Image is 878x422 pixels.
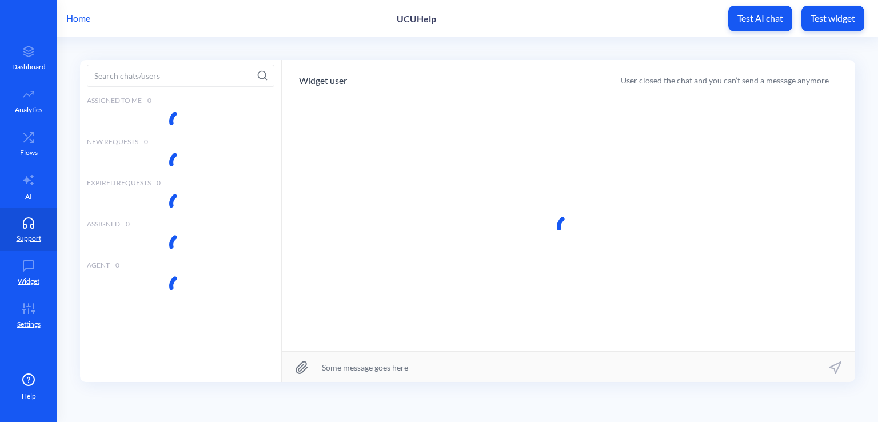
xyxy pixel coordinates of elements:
p: AI [25,192,32,202]
div: New Requests [80,133,281,151]
span: 0 [147,95,151,106]
p: Support [17,233,41,244]
p: Flows [20,148,38,158]
input: Search chats/users [87,65,274,87]
div: Assigned to me [80,91,281,110]
span: 0 [157,178,161,188]
span: 0 [144,137,148,147]
div: Assigned [80,215,281,233]
button: Test widget [801,6,864,31]
p: Home [66,11,90,25]
span: 0 [126,219,130,229]
p: Test widget [811,13,855,24]
p: UCUHelp [397,13,436,24]
span: 0 [115,260,119,270]
span: Help [22,391,36,401]
p: Widget [18,276,39,286]
p: Dashboard [12,62,46,72]
div: Expired Requests [80,174,281,192]
p: Settings [17,319,41,329]
div: User closed the chat and you can’t send a message anymore [621,74,829,86]
p: Analytics [15,105,42,115]
button: Widget user [299,74,347,87]
p: Test AI chat [737,13,783,24]
button: Test AI chat [728,6,792,31]
div: Agent [80,256,281,274]
input: Some message goes here [282,352,855,383]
